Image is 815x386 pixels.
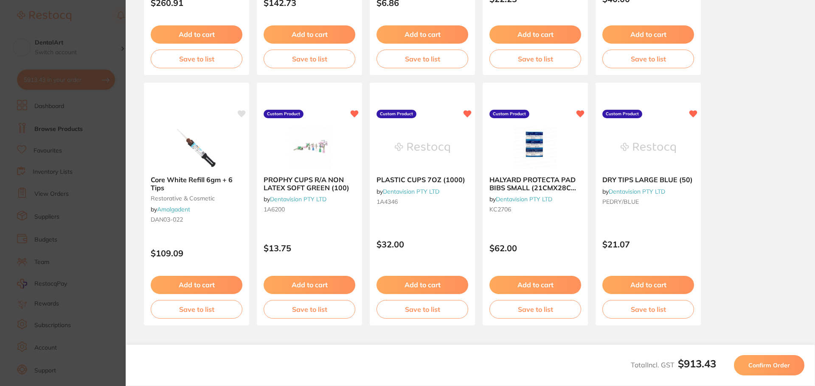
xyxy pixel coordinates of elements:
button: Save to list [151,50,242,68]
p: $32.00 [377,239,468,249]
p: $21.07 [602,239,694,249]
label: Custom Product [602,110,642,118]
button: Add to cart [151,276,242,294]
button: Save to list [489,50,581,68]
img: PLASTIC CUPS 7OZ (1000) [395,127,450,169]
b: PLASTIC CUPS 7OZ (1000) [377,176,468,183]
b: DRY TIPS LARGE BLUE (50) [602,176,694,183]
span: by [377,188,439,195]
img: HALYARD PROTECTA PAD BIBS SMALL (21CMX28CM) (800) [508,127,563,169]
b: HALYARD PROTECTA PAD BIBS SMALL (21CMX28CM) (800) [489,176,581,192]
a: Amalgadent [157,205,190,213]
button: Save to list [602,50,694,68]
button: Add to cart [377,25,468,43]
button: Save to list [489,300,581,319]
small: DAN03-022 [151,216,242,223]
img: DRY TIPS LARGE BLUE (50) [621,127,676,169]
button: Add to cart [264,276,355,294]
small: 1A4346 [377,198,468,205]
b: $913.43 [678,357,716,370]
span: by [489,195,552,203]
label: Custom Product [377,110,416,118]
small: PEDRY/BLUE [602,198,694,205]
button: Add to cart [264,25,355,43]
p: $13.75 [264,243,355,253]
a: Dentavision PTY LTD [383,188,439,195]
button: Add to cart [602,276,694,294]
small: restorative & cosmetic [151,195,242,202]
button: Add to cart [602,25,694,43]
a: Dentavision PTY LTD [609,188,665,195]
small: 1A6200 [264,206,355,213]
label: Custom Product [264,110,304,118]
label: Custom Product [489,110,529,118]
button: Add to cart [151,25,242,43]
button: Add to cart [489,25,581,43]
button: Confirm Order [734,355,804,375]
b: PROPHY CUPS R/A NON LATEX SOFT GREEN (100) [264,176,355,192]
button: Add to cart [489,276,581,294]
button: Save to list [151,300,242,319]
p: $62.00 [489,243,581,253]
small: KC2706 [489,206,581,213]
button: Save to list [264,50,355,68]
img: PROPHY CUPS R/A NON LATEX SOFT GREEN (100) [282,127,337,169]
a: Dentavision PTY LTD [270,195,326,203]
img: Core White Refill 6gm + 6 Tips [169,127,224,169]
span: by [151,205,190,213]
span: Total Incl. GST [631,361,716,369]
button: Save to list [264,300,355,319]
span: Confirm Order [748,361,790,369]
b: Core White Refill 6gm + 6 Tips [151,176,242,192]
span: by [602,188,665,195]
button: Save to list [602,300,694,319]
button: Save to list [377,50,468,68]
a: Dentavision PTY LTD [496,195,552,203]
button: Save to list [377,300,468,319]
span: by [264,195,326,203]
button: Add to cart [377,276,468,294]
p: $109.09 [151,248,242,258]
